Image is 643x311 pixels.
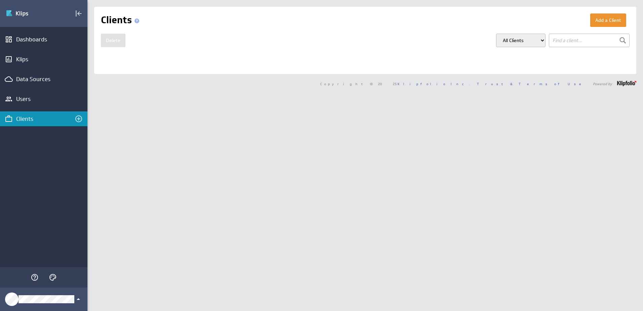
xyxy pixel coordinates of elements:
[47,272,59,283] div: Themes
[29,272,40,283] div: Help
[101,13,142,27] h1: Clients
[590,13,626,27] button: Add a Client
[16,36,71,43] div: Dashboards
[16,75,71,83] div: Data Sources
[6,8,53,19] img: Klipfolio klips logo
[617,81,636,86] img: logo-footer.png
[320,82,470,85] span: Copyright © 2025
[16,115,71,123] div: Clients
[101,34,125,47] button: Delete
[73,8,84,19] div: Collapse
[398,81,470,86] a: Klipfolio Inc.
[477,81,586,86] a: Trust & Terms of Use
[16,95,71,103] div: Users
[16,56,71,63] div: Klips
[6,8,53,19] div: Go to Dashboards
[49,273,57,281] svg: Themes
[549,34,630,47] input: Find a client...
[593,82,612,85] span: Powered by
[73,113,84,125] div: Create a client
